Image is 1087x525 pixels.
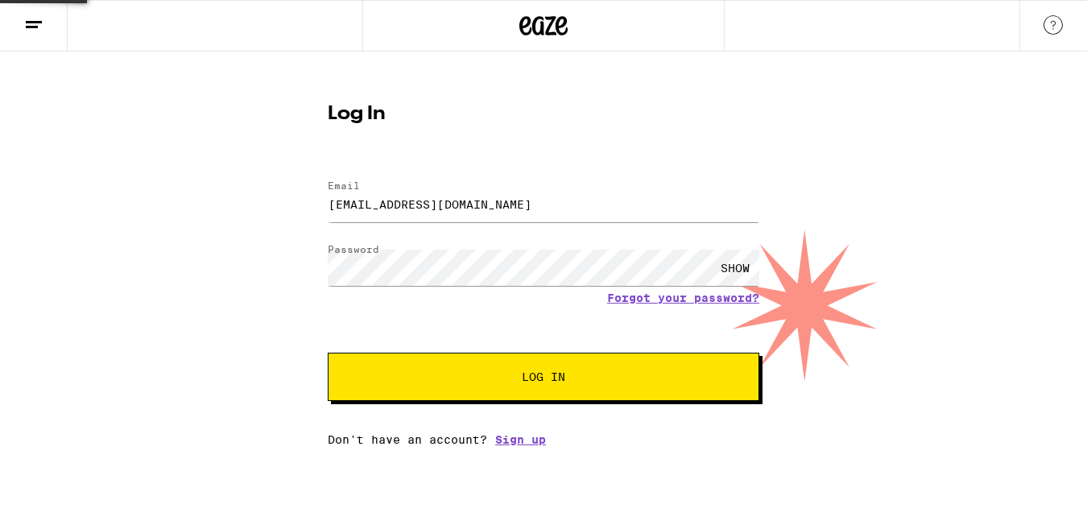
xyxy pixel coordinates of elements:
input: Email [328,186,759,222]
a: Sign up [495,433,546,446]
h1: Log In [328,105,759,124]
div: Don't have an account? [328,433,759,446]
label: Password [328,244,379,254]
label: Email [328,180,360,191]
span: Hi. Need any help? [10,11,116,24]
span: Log In [522,371,565,382]
a: Forgot your password? [607,291,759,304]
button: Log In [328,353,759,401]
div: SHOW [711,250,759,286]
